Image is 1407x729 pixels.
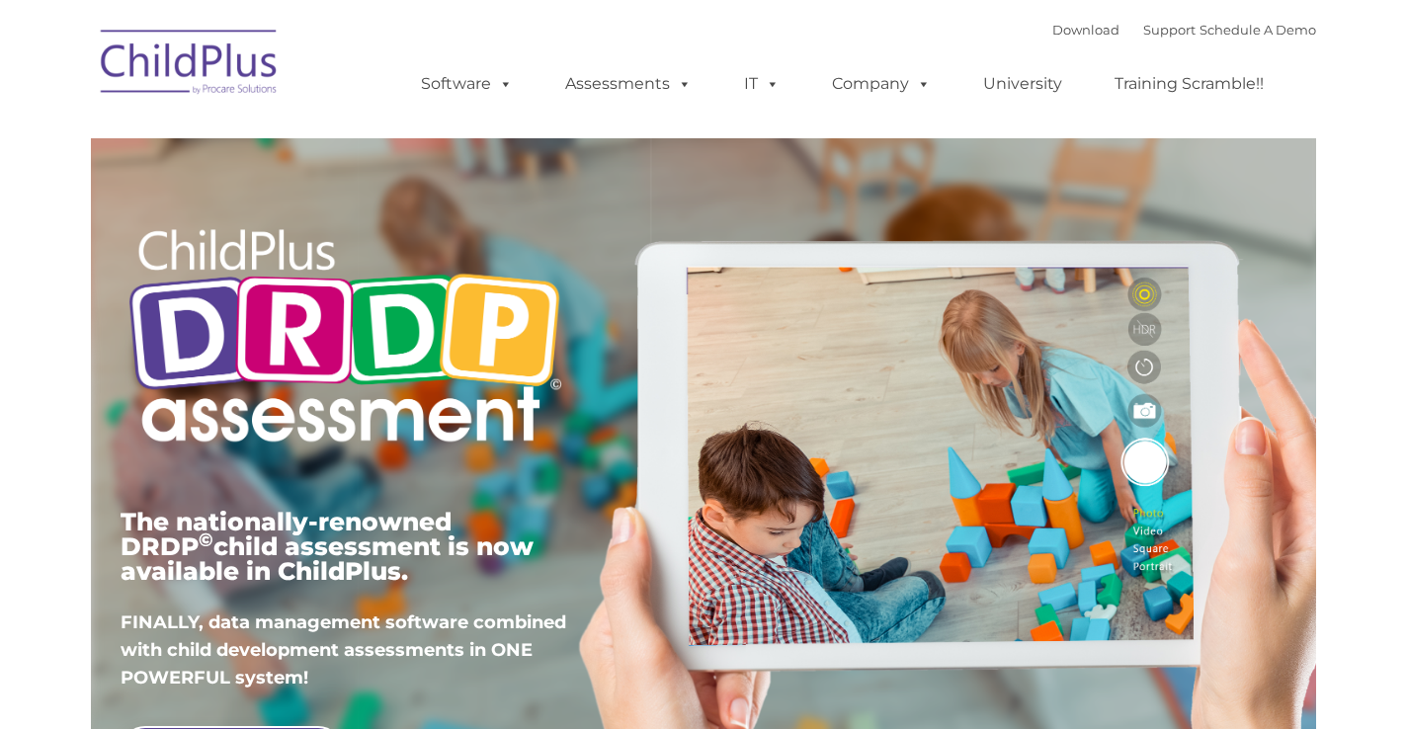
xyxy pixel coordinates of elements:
a: Software [401,64,533,104]
a: Schedule A Demo [1200,22,1316,38]
a: IT [724,64,799,104]
a: Company [812,64,951,104]
a: Support [1143,22,1196,38]
a: Download [1052,22,1119,38]
a: Assessments [545,64,711,104]
a: University [963,64,1082,104]
sup: © [199,528,213,551]
img: Copyright - DRDP Logo Light [121,202,569,475]
a: Training Scramble!! [1095,64,1283,104]
span: The nationally-renowned DRDP child assessment is now available in ChildPlus. [121,507,534,586]
img: ChildPlus by Procare Solutions [91,16,289,115]
font: | [1052,22,1316,38]
span: FINALLY, data management software combined with child development assessments in ONE POWERFUL sys... [121,611,566,688]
